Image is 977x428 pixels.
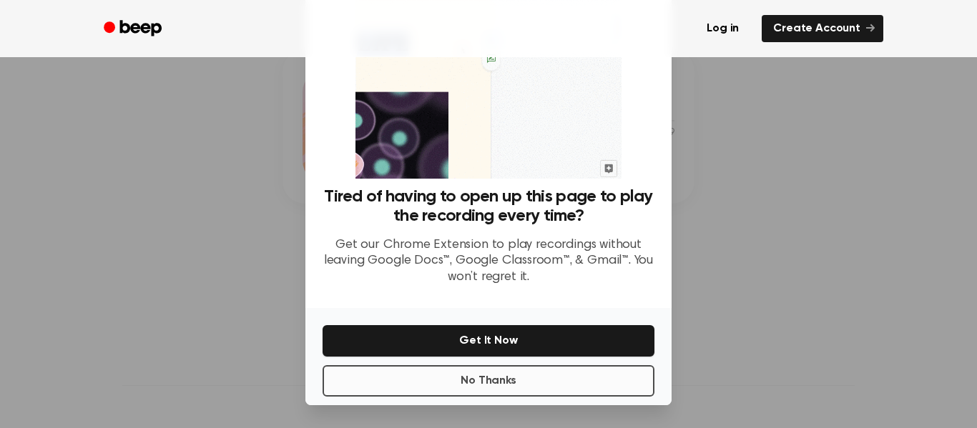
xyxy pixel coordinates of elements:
[323,365,654,397] button: No Thanks
[94,15,175,43] a: Beep
[323,325,654,357] button: Get It Now
[692,12,753,45] a: Log in
[323,237,654,286] p: Get our Chrome Extension to play recordings without leaving Google Docs™, Google Classroom™, & Gm...
[323,187,654,226] h3: Tired of having to open up this page to play the recording every time?
[762,15,883,42] a: Create Account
